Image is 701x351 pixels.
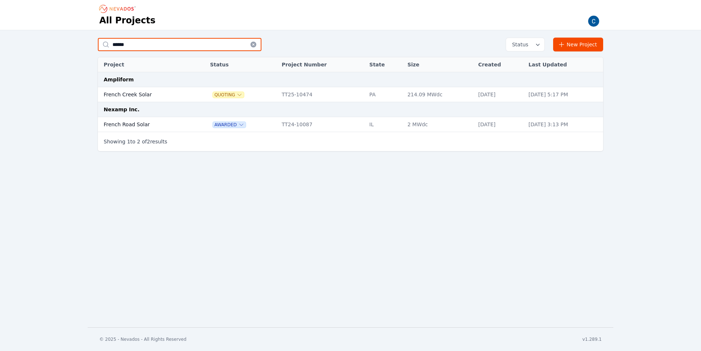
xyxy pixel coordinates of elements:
[99,3,138,15] nav: Breadcrumb
[98,72,603,87] td: Ampliform
[206,57,278,72] th: Status
[98,117,603,132] tr: French Road SolarAwardedTT24-10087IL2 MWdc[DATE][DATE] 3:13 PM
[588,15,600,27] img: Carmen Brooks
[98,117,194,132] td: French Road Solar
[99,15,156,26] h1: All Projects
[366,117,404,132] td: IL
[213,92,244,98] button: Quoting
[99,336,187,342] div: © 2025 - Nevados - All Rights Reserved
[98,87,603,102] tr: French Creek SolarQuotingTT25-10474PA214.09 MWdc[DATE][DATE] 5:17 PM
[366,87,404,102] td: PA
[137,139,140,144] span: 2
[525,117,603,132] td: [DATE] 3:13 PM
[404,117,475,132] td: 2 MWdc
[98,102,603,117] td: Nexamp Inc.
[404,57,475,72] th: Size
[582,336,602,342] div: v1.289.1
[506,38,544,51] button: Status
[147,139,150,144] span: 2
[404,87,475,102] td: 214.09 MWdc
[98,87,194,102] td: French Creek Solar
[475,87,525,102] td: [DATE]
[509,41,528,48] span: Status
[278,57,365,72] th: Project Number
[525,57,603,72] th: Last Updated
[278,87,365,102] td: TT25-10474
[213,122,245,128] button: Awarded
[98,57,194,72] th: Project
[366,57,404,72] th: State
[278,117,365,132] td: TT24-10087
[553,38,603,51] a: New Project
[475,117,525,132] td: [DATE]
[475,57,525,72] th: Created
[525,87,603,102] td: [DATE] 5:17 PM
[127,139,130,144] span: 1
[104,138,167,145] p: Showing to of results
